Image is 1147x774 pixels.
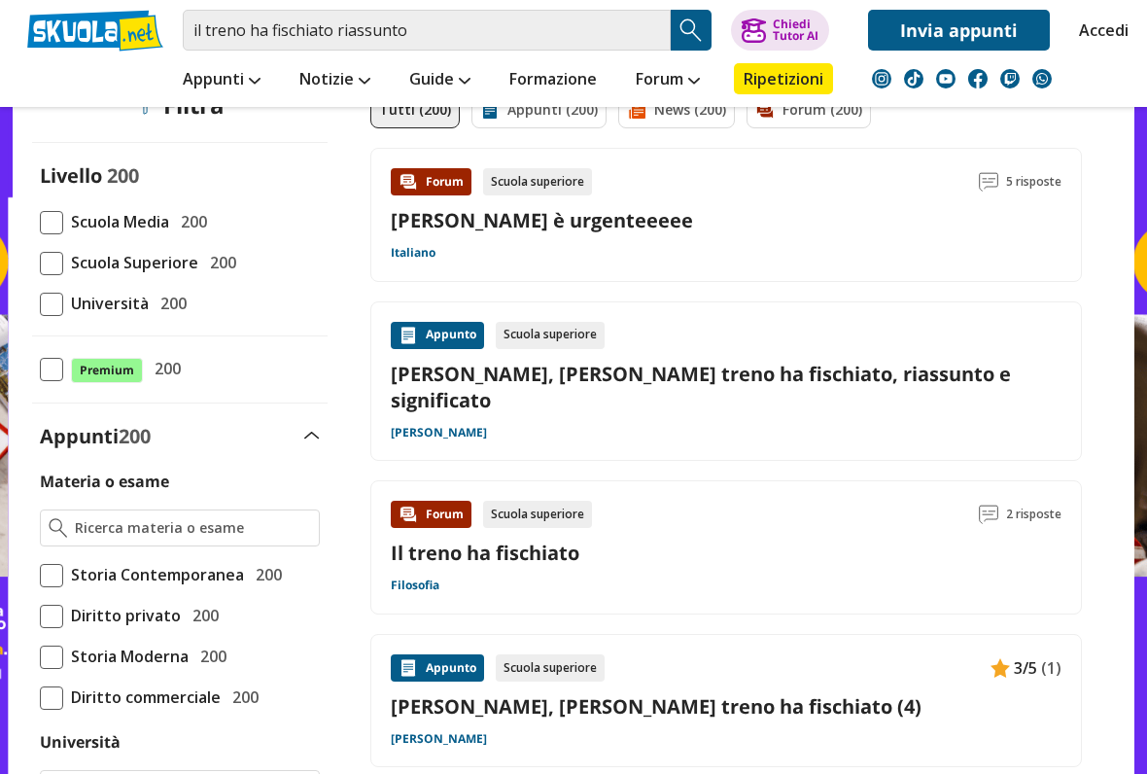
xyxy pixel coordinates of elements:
[399,505,418,524] img: Forum contenuto
[1000,69,1020,88] img: twitch
[399,172,418,192] img: Forum contenuto
[471,91,607,128] a: Appunti (200)
[183,10,671,51] input: Cerca appunti, riassunti o versioni
[40,423,151,449] label: Appunti
[391,361,1061,413] a: [PERSON_NAME], [PERSON_NAME] treno ha fischiato, riassunto e significato
[63,250,198,275] span: Scuola Superiore
[399,326,418,345] img: Appunti contenuto
[872,69,891,88] img: instagram
[968,69,988,88] img: facebook
[677,16,706,45] img: Cerca appunti, riassunti o versioni
[631,63,705,98] a: Forum
[1079,10,1120,51] a: Accedi
[480,100,500,120] img: Appunti filtro contenuto
[185,603,219,628] span: 200
[147,356,181,381] span: 200
[504,63,602,98] a: Formazione
[496,654,605,682] div: Scuola superiore
[755,100,775,120] img: Forum filtro contenuto
[868,10,1050,51] a: Invia appunti
[936,69,956,88] img: youtube
[71,358,143,383] span: Premium
[304,432,320,440] img: Apri e chiudi sezione
[391,322,484,349] div: Appunto
[192,644,226,669] span: 200
[63,603,181,628] span: Diritto privato
[63,685,221,710] span: Diritto commerciale
[391,540,579,566] a: Il treno ha fischiato
[391,168,471,195] div: Forum
[747,91,871,128] a: Forum (200)
[178,63,265,98] a: Appunti
[734,63,833,94] a: Ripetizioni
[40,162,102,189] label: Livello
[627,100,646,120] img: News filtro contenuto
[295,63,375,98] a: Notizie
[391,501,471,528] div: Forum
[1006,501,1061,528] span: 2 risposte
[63,562,244,587] span: Storia Contemporanea
[391,207,693,233] a: [PERSON_NAME] è urgenteeeee
[671,10,712,51] button: Search Button
[391,693,1061,720] a: [PERSON_NAME], [PERSON_NAME] treno ha fischiato (4)
[731,10,829,51] button: ChiediTutor AI
[1041,655,1061,681] span: (1)
[483,501,592,528] div: Scuola superiore
[1006,168,1061,195] span: 5 risposte
[119,423,151,449] span: 200
[483,168,592,195] div: Scuola superiore
[63,291,149,316] span: Università
[391,425,487,440] a: [PERSON_NAME]
[63,209,169,234] span: Scuola Media
[248,562,282,587] span: 200
[173,209,207,234] span: 200
[1032,69,1052,88] img: WhatsApp
[979,505,998,524] img: Commenti lettura
[404,63,475,98] a: Guide
[202,250,236,275] span: 200
[391,731,487,747] a: [PERSON_NAME]
[75,518,311,538] input: Ricerca materia o esame
[399,658,418,678] img: Appunti contenuto
[40,471,169,492] label: Materia o esame
[391,245,435,261] a: Italiano
[136,91,225,119] div: Filtra
[107,162,139,189] span: 200
[391,578,439,593] a: Filosofia
[904,69,923,88] img: tiktok
[496,322,605,349] div: Scuola superiore
[773,18,818,42] div: Chiedi Tutor AI
[979,172,998,192] img: Commenti lettura
[63,644,189,669] span: Storia Moderna
[391,654,484,682] div: Appunto
[991,658,1010,678] img: Appunti contenuto
[1014,655,1037,681] span: 3/5
[49,518,67,538] img: Ricerca materia o esame
[618,91,735,128] a: News (200)
[370,91,460,128] a: Tutti (200)
[40,731,121,753] label: Università
[153,291,187,316] span: 200
[225,685,259,710] span: 200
